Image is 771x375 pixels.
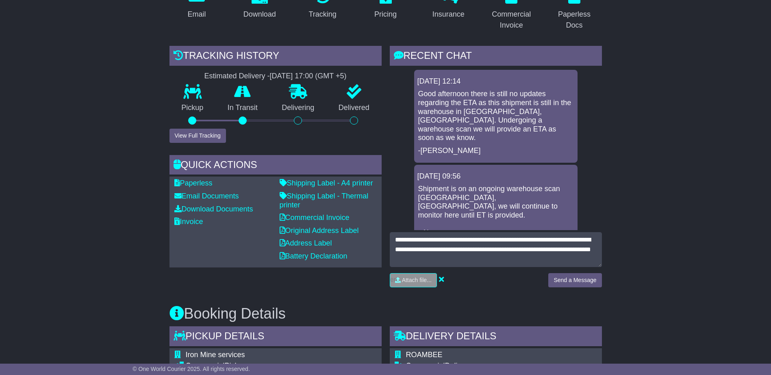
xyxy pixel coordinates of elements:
[280,213,350,222] a: Commercial Invoice
[280,226,359,235] a: Original Address Label
[406,362,445,370] span: Commercial
[187,9,206,20] div: Email
[374,9,397,20] div: Pricing
[489,9,534,31] div: Commercial Invoice
[243,9,276,20] div: Download
[186,351,245,359] span: Iron Mine services
[406,351,443,359] span: ROAMBEE
[280,179,373,187] a: Shipping Label - A4 printer
[417,77,574,86] div: [DATE] 12:14
[406,362,563,371] div: Delivery
[390,46,602,68] div: RECENT CHAT
[174,218,203,226] a: Invoice
[432,9,465,20] div: Insurance
[169,326,382,348] div: Pickup Details
[280,239,332,247] a: Address Label
[417,172,574,181] div: [DATE] 09:56
[552,9,597,31] div: Paperless Docs
[270,103,327,112] p: Delivering
[280,252,347,260] a: Battery Declaration
[169,306,602,322] h3: Booking Details
[169,155,382,177] div: Quick Actions
[169,46,382,68] div: Tracking history
[418,147,573,155] p: -[PERSON_NAME]
[280,192,369,209] a: Shipping Label - Thermal printer
[174,192,239,200] a: Email Documents
[308,9,336,20] div: Tracking
[132,366,250,372] span: © One World Courier 2025. All rights reserved.
[169,129,226,143] button: View Full Tracking
[186,362,225,370] span: Commercial
[548,273,602,287] button: Send a Message
[169,72,382,81] div: Estimated Delivery -
[418,90,573,142] p: Good afternoon there is still no updates regarding the ETA as this shipment is still in the wareh...
[169,103,216,112] p: Pickup
[186,362,318,371] div: Pickup
[390,326,602,348] div: Delivery Details
[215,103,270,112] p: In Transit
[174,179,213,187] a: Paperless
[270,72,347,81] div: [DATE] 17:00 (GMT +5)
[418,185,573,237] p: Shipment is on an ongoing warehouse scan [GEOGRAPHIC_DATA], [GEOGRAPHIC_DATA], we will continue t...
[326,103,382,112] p: Delivered
[174,205,253,213] a: Download Documents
